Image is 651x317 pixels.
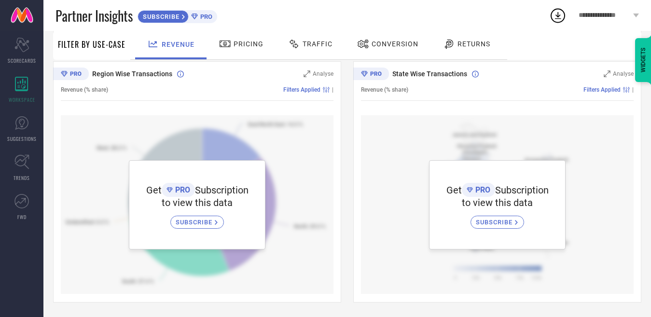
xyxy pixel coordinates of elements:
[17,213,27,221] span: FWD
[162,41,194,48] span: Revenue
[58,39,125,50] span: Filter By Use-Case
[7,135,37,142] span: SUGGESTIONS
[473,185,490,194] span: PRO
[372,40,418,48] span: Conversion
[632,86,634,93] span: |
[462,197,533,208] span: to view this data
[8,57,36,64] span: SCORECARDS
[313,70,333,77] span: Analyse
[583,86,621,93] span: Filters Applied
[457,40,490,48] span: Returns
[173,185,190,194] span: PRO
[92,70,172,78] span: Region Wise Transactions
[353,68,389,82] div: Premium
[283,86,320,93] span: Filters Applied
[549,7,567,24] div: Open download list
[476,219,515,226] span: SUBSCRIBE
[9,96,35,103] span: WORKSPACE
[53,68,89,82] div: Premium
[495,184,549,196] span: Subscription
[14,174,30,181] span: TRENDS
[198,13,212,20] span: PRO
[392,70,467,78] span: State Wise Transactions
[195,184,249,196] span: Subscription
[146,184,162,196] span: Get
[446,184,462,196] span: Get
[361,86,408,93] span: Revenue (% share)
[604,70,610,77] svg: Zoom
[176,219,215,226] span: SUBSCRIBE
[332,86,333,93] span: |
[613,70,634,77] span: Analyse
[170,208,224,229] a: SUBSCRIBE
[138,8,217,23] a: SUBSCRIBEPRO
[162,197,233,208] span: to view this data
[234,40,263,48] span: Pricing
[55,6,133,26] span: Partner Insights
[303,40,332,48] span: Traffic
[61,86,108,93] span: Revenue (% share)
[471,208,524,229] a: SUBSCRIBE
[304,70,310,77] svg: Zoom
[138,13,182,20] span: SUBSCRIBE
